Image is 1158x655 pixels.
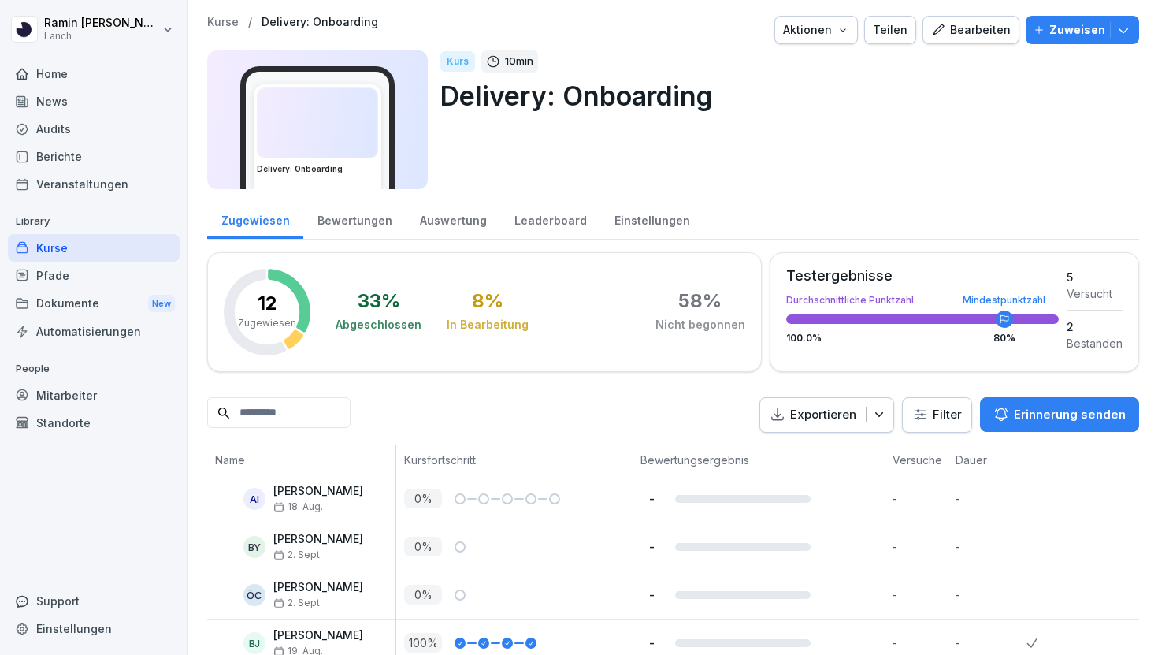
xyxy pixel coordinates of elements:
div: In Bearbeitung [447,317,529,333]
div: Support [8,587,180,615]
p: Zuweisen [1049,21,1105,39]
a: Bewertungen [303,199,406,239]
div: Testergebnisse [786,269,1059,283]
p: - [956,586,1026,603]
div: 2 [1067,318,1123,335]
div: BY [243,536,265,558]
p: Dauer [956,452,1019,468]
button: Bearbeiten [922,16,1019,44]
div: Kurs [440,51,475,72]
div: 80 % [993,333,1015,343]
button: Filter [903,398,971,432]
div: Bestanden [1067,335,1123,352]
button: Exportieren [759,397,894,433]
p: - [893,635,948,651]
p: Exportieren [790,406,856,424]
a: Delivery: Onboarding [262,16,378,29]
div: Home [8,60,180,87]
p: Delivery: Onboarding [440,76,1126,116]
p: - [640,587,663,602]
div: Teilen [873,21,907,39]
div: ÖC [243,584,265,606]
p: - [893,490,948,507]
p: 0 % [404,537,442,556]
p: 0 % [404,489,442,508]
div: Auswertung [406,199,500,239]
p: 100 % [404,633,442,653]
a: Standorte [8,409,180,437]
span: 18. Aug. [273,501,323,512]
a: Kurse [8,234,180,262]
p: / [248,16,252,29]
div: Aktionen [783,21,849,39]
a: Einstellungen [8,615,180,642]
p: Kursfortschritt [404,452,625,468]
a: Automatisierungen [8,318,180,345]
p: Ramin [PERSON_NAME] [44,17,159,30]
a: News [8,87,180,115]
h3: Delivery: Onboarding [257,163,378,175]
p: - [893,586,948,603]
a: Audits [8,115,180,143]
p: Bewertungsergebnis [640,452,877,468]
p: Name [215,452,388,468]
a: Pfade [8,262,180,289]
a: Berichte [8,143,180,170]
span: 2. Sept. [273,597,322,608]
p: - [640,491,663,506]
div: Filter [912,407,962,422]
button: Teilen [864,16,916,44]
a: DokumenteNew [8,289,180,318]
a: Zugewiesen [207,199,303,239]
p: 0 % [404,585,442,605]
p: - [640,539,663,554]
button: Erinnerung senden [980,397,1139,432]
div: Dokumente [8,289,180,318]
div: 58 % [678,292,722,311]
span: 2. Sept. [273,549,322,560]
div: AI [243,488,265,510]
div: Mindestpunktzahl [963,296,1045,305]
button: Aktionen [774,16,858,44]
p: Versuche [893,452,940,468]
p: 12 [258,294,277,313]
div: 8 % [472,292,503,311]
div: Versucht [1067,285,1123,302]
a: Leaderboard [500,199,600,239]
button: Zuweisen [1026,16,1139,44]
p: - [640,635,663,650]
div: 100.0 % [786,333,1059,343]
p: [PERSON_NAME] [273,533,363,546]
a: Einstellungen [600,199,703,239]
a: Veranstaltungen [8,170,180,198]
p: [PERSON_NAME] [273,485,363,498]
p: - [956,635,1026,651]
p: Erinnerung senden [1014,406,1126,423]
div: New [148,295,175,313]
div: BJ [243,632,265,654]
p: [PERSON_NAME] [273,629,363,642]
p: Library [8,209,180,234]
div: Nicht begonnen [655,317,745,333]
div: Abgeschlossen [336,317,421,333]
a: Mitarbeiter [8,381,180,409]
p: - [893,538,948,555]
a: Kurse [207,16,239,29]
div: 5 [1067,269,1123,285]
